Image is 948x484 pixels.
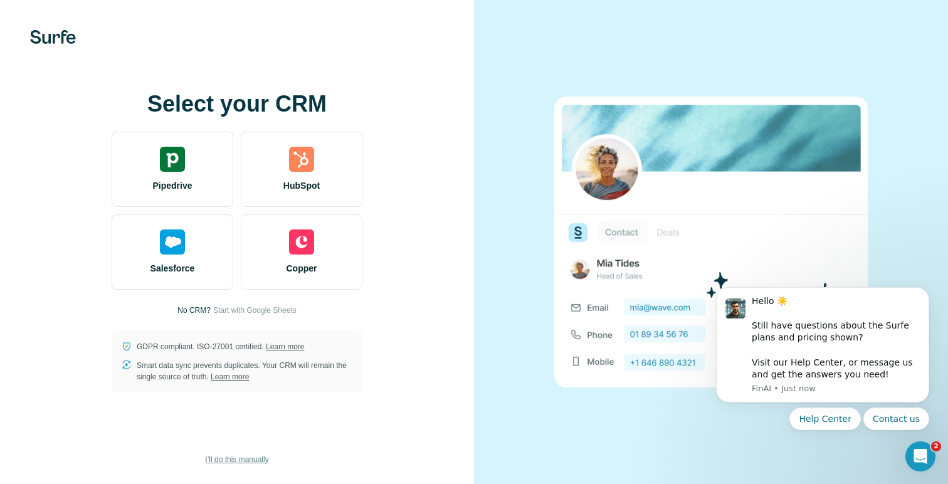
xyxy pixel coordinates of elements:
[213,305,297,316] button: Start with Google Sheets
[177,305,211,316] p: No CRM?
[289,147,314,172] img: hubspot's logo
[160,229,185,255] img: salesforce's logo
[289,229,314,255] img: copper's logo
[30,30,76,44] img: Surfe's logo
[211,372,249,381] a: Learn more
[137,341,304,352] p: GDPR compliant. ISO-27001 certified.
[160,147,185,172] img: pipedrive's logo
[152,179,192,192] span: Pipedrive
[112,92,362,117] h1: Select your CRM
[287,262,317,275] span: Copper
[697,271,948,478] iframe: Intercom notifications message
[266,342,304,351] a: Learn more
[905,441,935,471] iframe: Intercom live chat
[150,262,195,275] span: Salesforce
[554,97,868,387] img: none image
[283,179,320,192] span: HubSpot
[931,441,941,451] span: 2
[137,360,352,382] p: Smart data sync prevents duplicates. Your CRM will remain the single source of truth.
[196,450,277,469] button: I’ll do this manually
[205,454,268,465] span: I’ll do this manually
